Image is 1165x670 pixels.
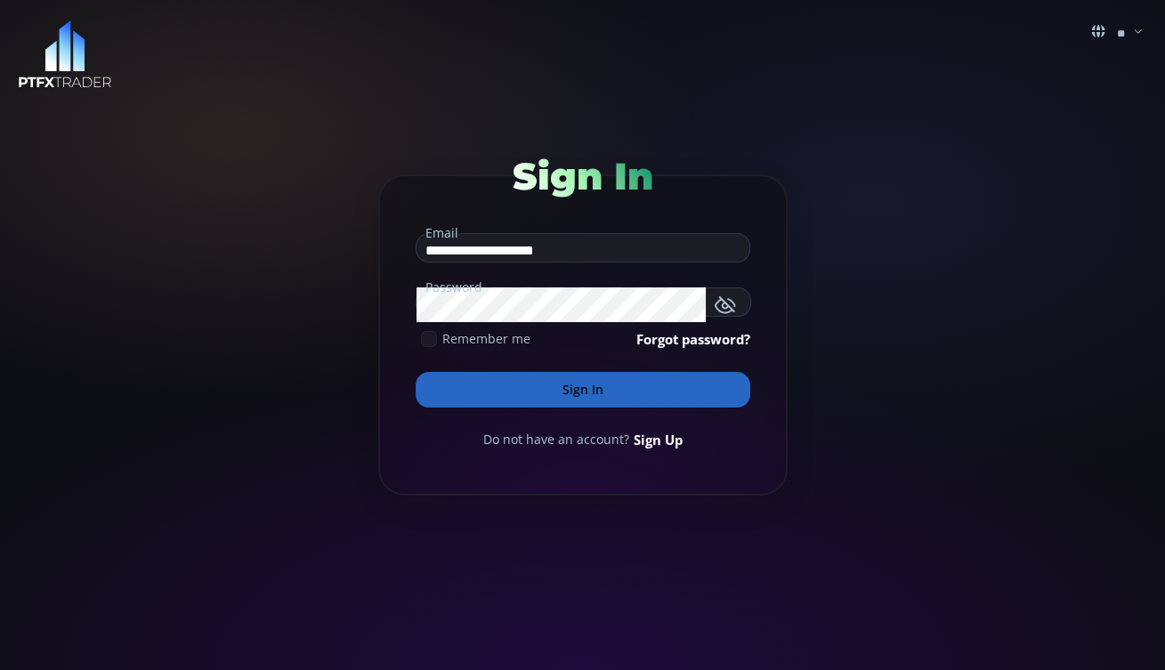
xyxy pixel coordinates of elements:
div: Do not have an account? [416,430,750,449]
span: Sign In [513,153,653,199]
span: Remember me [442,329,530,348]
a: Forgot password? [636,329,750,349]
a: Sign Up [634,430,683,449]
img: LOGO [18,20,112,89]
button: Sign In [416,372,750,408]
